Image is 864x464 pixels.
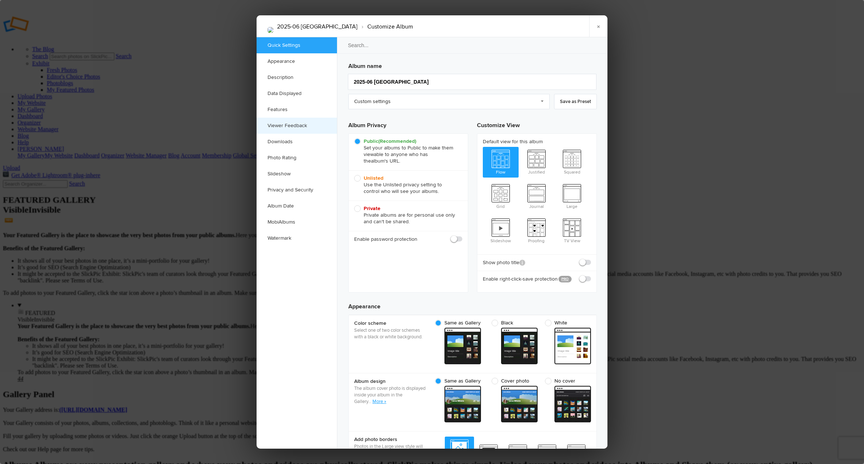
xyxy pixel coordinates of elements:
[558,276,572,282] a: PRO
[554,386,591,422] span: cover From gallery - dark
[444,386,481,422] span: cover From gallery - dark
[354,205,459,225] span: Private albums are for personal use only and can't be shared.
[354,175,459,195] span: Use the Unlisted privacy setting to control who will see your albums.
[364,205,380,212] b: Private
[554,94,597,109] a: Save as Preset
[554,181,590,210] span: Large
[257,102,337,118] a: Features
[492,320,534,326] span: Black
[357,20,413,33] li: Customize Album
[354,378,427,385] b: Album design
[354,138,459,164] span: Set your albums to Public to make them viewable to anyone who has the
[348,94,550,109] a: Custom settings
[477,115,597,133] h3: Customize View
[257,198,337,214] a: Album Date
[257,85,337,102] a: Data Displayed
[519,181,554,210] span: Journal
[354,436,427,443] b: Add photo borders
[354,236,417,243] b: Enable password protection
[545,378,587,384] span: No cover
[257,150,337,166] a: Photo Rating
[483,147,519,176] span: Flow
[492,378,534,384] span: Cover photo
[435,378,481,384] span: Same as Gallery
[378,138,416,144] i: (Recommended)
[257,230,337,246] a: Watermark
[369,399,372,404] span: ..
[257,69,337,85] a: Description
[554,216,590,245] span: TV View
[545,320,587,326] span: White
[371,158,400,164] span: album's URL.
[354,385,427,405] p: The album cover photo is displayed inside your album in the Gallery.
[372,399,386,404] a: More »
[257,118,337,134] a: Viewer Feedback
[257,53,337,69] a: Appearance
[257,37,337,53] a: Quick Settings
[348,296,597,311] h3: Appearance
[483,181,519,210] span: Grid
[354,320,427,327] b: Color scheme
[257,134,337,150] a: Downloads
[354,327,427,340] p: Select one of two color schemes with a black or white background.
[348,59,597,71] h3: Album name
[483,259,525,266] b: Show photo title
[364,138,416,144] b: Public
[483,216,519,245] span: Slideshow
[257,166,337,182] a: Slideshow
[348,115,468,133] h3: Album Privacy
[554,147,590,176] span: Squared
[483,138,591,145] b: Default view for this album
[364,175,383,181] b: Unlisted
[268,27,273,33] img: M2A06063.jpg
[483,275,553,283] b: Enable right-click-save protection
[589,15,607,37] a: ×
[501,386,538,422] span: cover From gallery - dark
[435,320,481,326] span: Same as Gallery
[337,37,609,54] input: Search...
[257,182,337,198] a: Privacy and Security
[277,20,357,33] li: 2025-06 [GEOGRAPHIC_DATA]
[519,216,554,245] span: Proofing
[257,214,337,230] a: MobiAlbums
[519,147,554,176] span: Justified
